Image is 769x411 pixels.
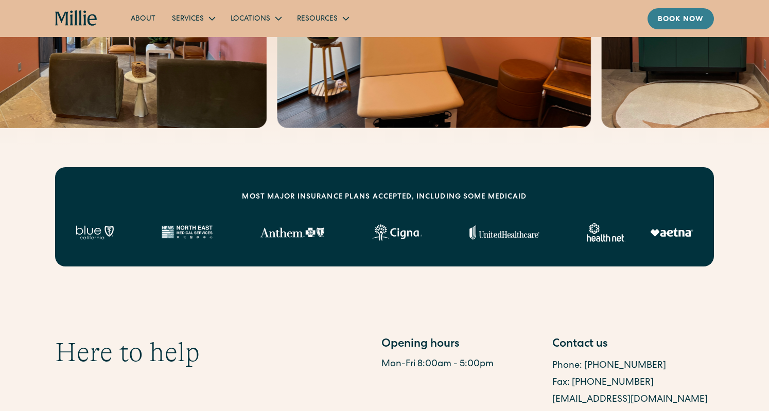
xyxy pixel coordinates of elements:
[381,336,543,353] div: Opening hours
[76,225,114,240] img: Blue California logo
[552,336,714,353] div: Contact us
[222,10,289,27] div: Locations
[260,227,324,238] img: Anthem Logo
[381,358,543,371] div: Mon-Fri 8:00am - 5:00pm
[161,225,213,240] img: North East Medical Services logo
[648,8,714,29] a: Book now
[242,192,527,203] div: MOST MAJOR INSURANCE PLANS ACCEPTED, INCLUDING some MEDICAID
[372,224,422,241] img: Cigna logo
[172,14,204,25] div: Services
[55,336,200,368] h2: Here to help
[552,361,666,370] a: Phone: [PHONE_NUMBER]
[297,14,338,25] div: Resources
[469,225,539,240] img: United Healthcare logo
[650,228,693,237] img: Aetna logo
[587,223,625,242] img: Healthnet logo
[552,378,654,387] a: Fax: [PHONE_NUMBER]
[123,10,164,27] a: About
[164,10,222,27] div: Services
[289,10,356,27] div: Resources
[231,14,270,25] div: Locations
[658,14,704,25] div: Book now
[55,10,98,27] a: home
[552,395,708,404] a: [EMAIL_ADDRESS][DOMAIN_NAME]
